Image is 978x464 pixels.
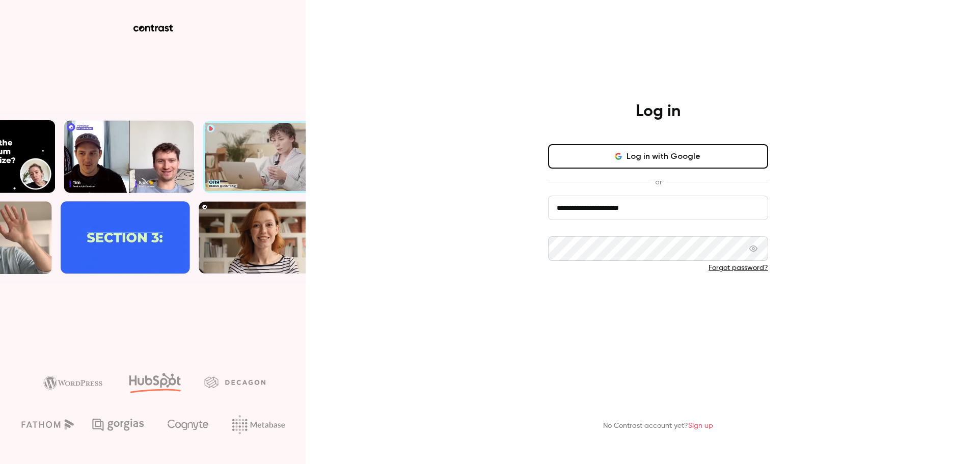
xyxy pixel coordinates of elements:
a: Sign up [688,422,713,429]
span: or [650,177,667,187]
img: decagon [204,376,265,388]
button: Log in with Google [548,144,768,169]
h4: Log in [636,101,681,122]
a: Forgot password? [709,264,768,271]
button: Log in [548,289,768,314]
p: No Contrast account yet? [603,421,713,431]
